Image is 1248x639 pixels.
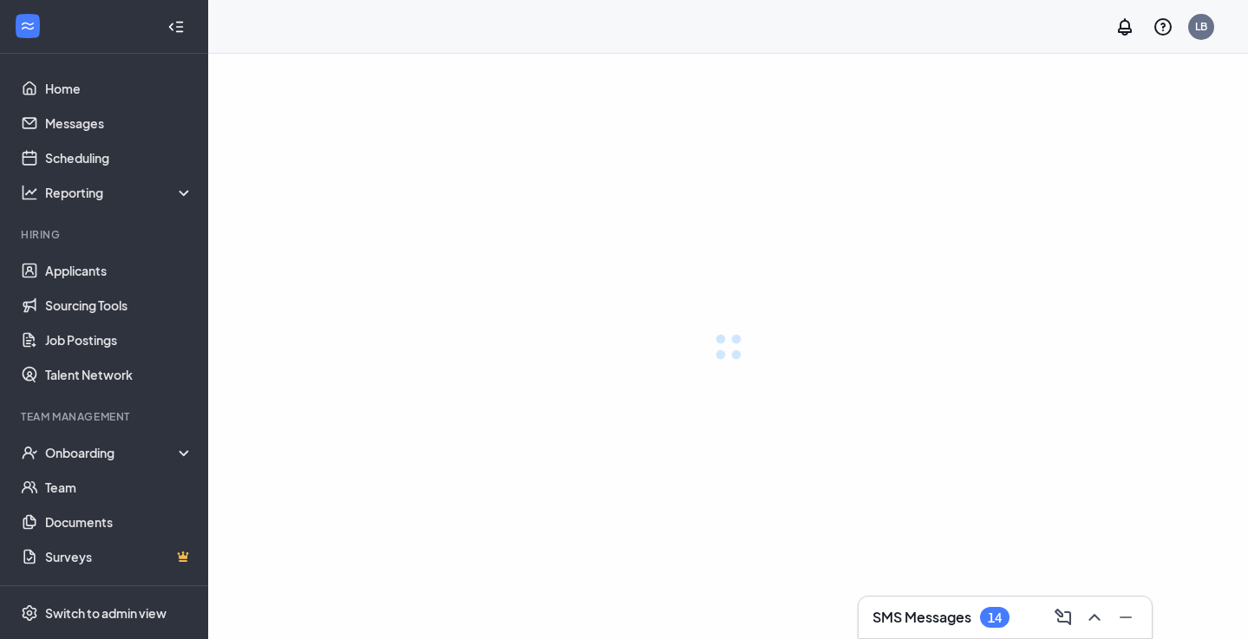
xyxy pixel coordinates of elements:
a: Talent Network [45,357,193,392]
a: Job Postings [45,323,193,357]
svg: QuestionInfo [1153,16,1173,37]
div: Onboarding [45,444,194,461]
a: Sourcing Tools [45,288,193,323]
svg: Analysis [21,184,38,201]
button: Minimize [1110,603,1138,631]
a: Home [45,71,193,106]
button: ComposeMessage [1048,603,1075,631]
div: 14 [988,610,1002,625]
a: SurveysCrown [45,539,193,574]
a: Documents [45,505,193,539]
a: Team [45,470,193,505]
svg: WorkstreamLogo [19,17,36,35]
button: ChevronUp [1079,603,1107,631]
svg: Minimize [1115,607,1136,628]
svg: ComposeMessage [1053,607,1074,628]
div: Switch to admin view [45,604,167,622]
a: Messages [45,106,193,140]
svg: Collapse [167,18,185,36]
a: Applicants [45,253,193,288]
svg: Settings [21,604,38,622]
svg: ChevronUp [1084,607,1105,628]
div: Reporting [45,184,194,201]
svg: UserCheck [21,444,38,461]
div: Hiring [21,227,190,242]
svg: Notifications [1114,16,1135,37]
div: LB [1195,19,1207,34]
div: Team Management [21,409,190,424]
h3: SMS Messages [872,608,971,627]
a: Scheduling [45,140,193,175]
